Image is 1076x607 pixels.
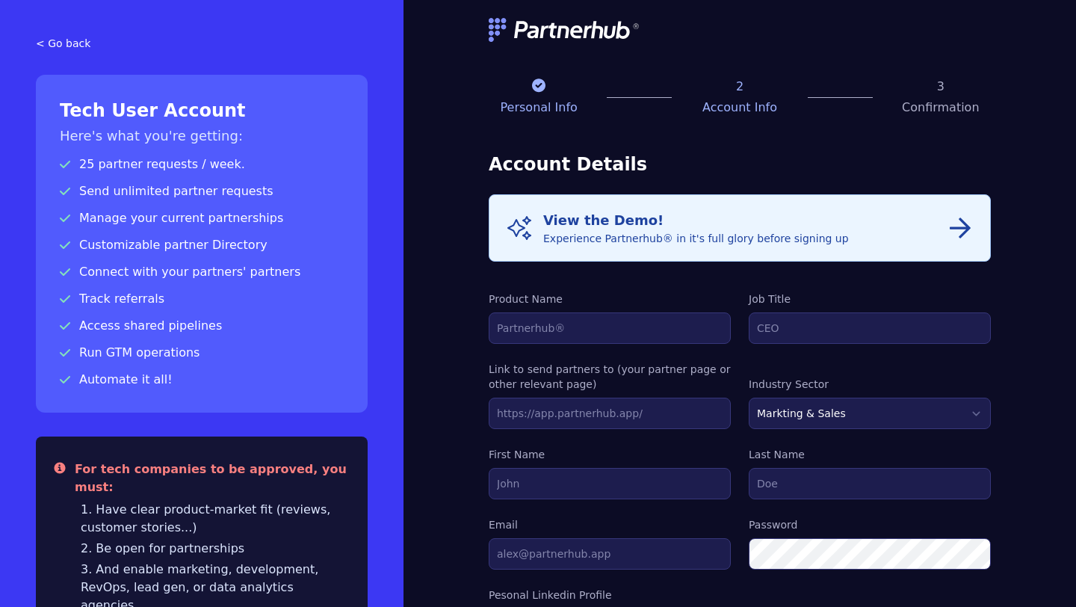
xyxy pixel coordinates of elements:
input: CEO [749,312,991,344]
p: Track referrals [60,290,344,308]
label: Industry Sector [749,377,991,392]
img: logo [489,18,641,42]
span: View the Demo! [543,212,664,228]
input: Partnerhub® [489,312,731,344]
p: Confirmation [891,99,991,117]
label: Password [749,517,991,532]
label: Last Name [749,447,991,462]
label: Pesonal Linkedin Profile [489,588,991,603]
li: Have clear product-market fit (reviews, customer stories...) [81,501,350,537]
label: Link to send partners to (your partner page or other relevant page) [489,362,731,392]
label: Email [489,517,731,532]
p: 2 [690,78,790,96]
div: Experience Partnerhub® in it's full glory before signing up [543,210,849,246]
h3: Here's what you're getting: [60,126,344,147]
a: < Go back [36,36,368,51]
li: Be open for partnerships [81,540,350,558]
label: Job Title [749,292,991,306]
label: First Name [489,447,731,462]
h2: Tech User Account [60,99,344,123]
p: Personal Info [489,99,589,117]
p: Automate it all! [60,371,344,389]
span: For tech companies to be approved, you must: [75,462,347,494]
h3: Account Details [489,152,991,176]
input: Doe [749,468,991,499]
p: Access shared pipelines [60,317,344,335]
p: Send unlimited partner requests [60,182,344,200]
input: John [489,468,731,499]
input: https://app.partnerhub.app/ [489,398,731,429]
p: 3 [891,78,991,96]
p: Account Info [690,99,790,117]
input: alex@partnerhub.app [489,538,731,570]
p: Customizable partner Directory [60,236,344,254]
label: Product Name [489,292,731,306]
p: Run GTM operations [60,344,344,362]
p: Connect with your partners' partners [60,263,344,281]
p: 25 partner requests / week. [60,155,344,173]
p: Manage your current partnerships [60,209,344,227]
